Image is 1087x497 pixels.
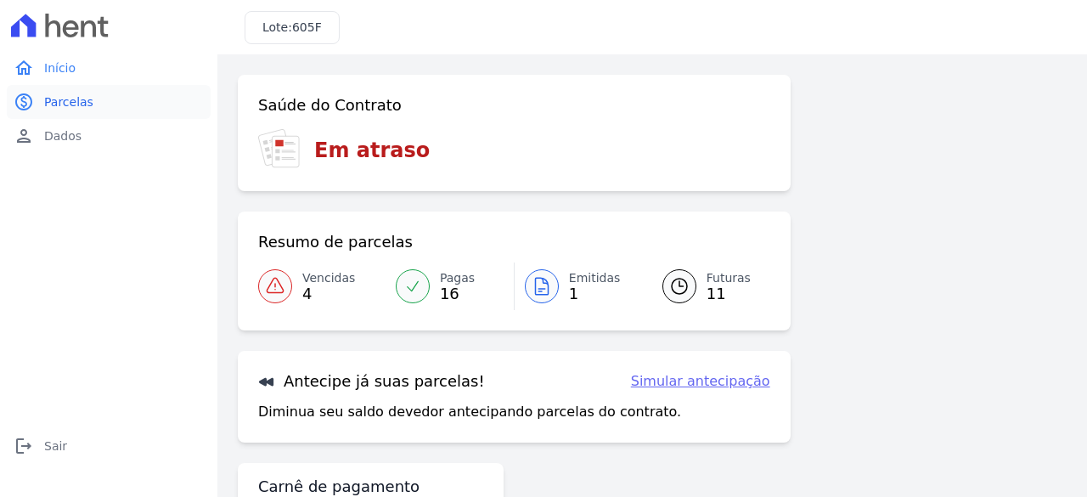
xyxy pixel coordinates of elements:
[44,59,76,76] span: Início
[44,127,82,144] span: Dados
[44,438,67,455] span: Sair
[258,95,402,116] h3: Saúde do Contrato
[707,287,751,301] span: 11
[258,232,413,252] h3: Resumo de parcelas
[302,269,355,287] span: Vencidas
[386,263,514,310] a: Pagas 16
[262,19,322,37] h3: Lote:
[292,20,322,34] span: 605F
[7,429,211,463] a: logoutSair
[7,119,211,153] a: personDados
[258,371,485,392] h3: Antecipe já suas parcelas!
[258,263,386,310] a: Vencidas 4
[707,269,751,287] span: Futuras
[515,263,642,310] a: Emitidas 1
[440,269,475,287] span: Pagas
[258,477,420,497] h3: Carnê de pagamento
[302,287,355,301] span: 4
[258,402,681,422] p: Diminua seu saldo devedor antecipando parcelas do contrato.
[14,126,34,146] i: person
[14,436,34,456] i: logout
[7,51,211,85] a: homeInício
[14,58,34,78] i: home
[642,263,770,310] a: Futuras 11
[569,287,621,301] span: 1
[569,269,621,287] span: Emitidas
[631,371,770,392] a: Simular antecipação
[7,85,211,119] a: paidParcelas
[314,135,430,166] h3: Em atraso
[44,93,93,110] span: Parcelas
[440,287,475,301] span: 16
[14,92,34,112] i: paid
